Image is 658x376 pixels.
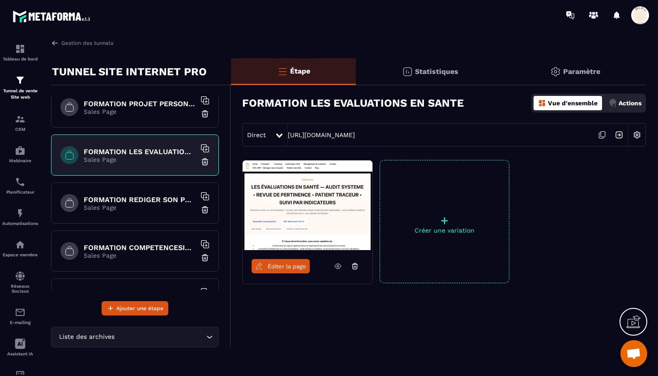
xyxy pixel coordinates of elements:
img: formation [15,114,26,125]
h3: FORMATION LES EVALUATIONS EN SANTE [242,97,464,109]
p: Sales Page [84,204,196,211]
p: Espace membre [2,252,38,257]
p: Assistant IA [2,351,38,356]
button: Ajouter une étape [102,301,168,315]
span: Liste des archives [57,332,116,342]
img: arrow [51,39,59,47]
img: trash [201,157,209,166]
a: formationformationTableau de bord [2,37,38,68]
span: Ajouter une étape [116,304,163,313]
img: email [15,307,26,318]
img: actions.d6e523a2.png [609,99,617,107]
p: Créer une variation [380,227,509,234]
p: Statistiques [415,67,458,76]
img: bars-o.4a397970.svg [277,66,288,77]
p: Webinaire [2,158,38,163]
img: social-network [15,271,26,281]
p: Tableau de bord [2,56,38,61]
input: Search for option [116,332,204,342]
img: setting-w.858f3a88.svg [628,126,645,143]
p: Planificateur [2,190,38,194]
a: formationformationCRM [2,107,38,138]
img: image [243,160,372,250]
div: Search for option [51,327,219,347]
p: Étape [290,67,310,75]
img: trash [201,109,209,118]
a: emailemailE-mailing [2,300,38,332]
img: stats.20deebd0.svg [402,66,413,77]
img: formation [15,43,26,54]
p: Automatisations [2,221,38,226]
img: formation [15,75,26,86]
img: arrow-next.bcc2205e.svg [611,126,628,143]
span: Éditer la page [268,263,306,270]
p: Sales Page [84,156,196,163]
a: Gestion des tunnels [51,39,113,47]
img: setting-gr.5f69749f.svg [550,66,561,77]
img: logo [13,8,93,25]
img: automations [15,145,26,156]
p: Sales Page [84,252,196,259]
p: CRM [2,127,38,132]
img: dashboard-orange.40269519.svg [538,99,546,107]
a: social-networksocial-networkRéseaux Sociaux [2,264,38,300]
p: Tunnel de vente Site web [2,88,38,100]
h6: FORMATION REDIGER SON PROJET D'ETABLISSEMENT CPOM [84,195,196,204]
img: automations [15,208,26,219]
a: formationformationTunnel de vente Site web [2,68,38,107]
img: automations [15,239,26,250]
a: Éditer la page [252,259,310,273]
img: scheduler [15,177,26,187]
a: automationsautomationsAutomatisations [2,201,38,233]
h6: FORMATION COMPETENCESIDECEHPAD [84,243,196,252]
p: Réseaux Sociaux [2,284,38,294]
p: TUNNEL SITE INTERNET PRO [52,63,207,81]
span: Direct [247,131,266,138]
a: automationsautomationsWebinaire [2,138,38,170]
p: Paramètre [563,67,600,76]
a: schedulerschedulerPlanificateur [2,170,38,201]
h6: FORMATION PROJET PERSONNALISE [84,99,196,108]
img: trash [201,205,209,214]
img: trash [201,253,209,262]
p: Actions [619,99,641,107]
p: E-mailing [2,320,38,325]
div: Ouvrir le chat [620,340,647,367]
p: Sales Page [84,108,196,115]
h6: FORMATION LES EVALUATIONS EN SANTE [84,147,196,156]
p: + [380,214,509,227]
a: Assistant IA [2,332,38,363]
p: Vue d'ensemble [548,99,598,107]
a: [URL][DOMAIN_NAME] [288,131,355,138]
a: automationsautomationsEspace membre [2,233,38,264]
